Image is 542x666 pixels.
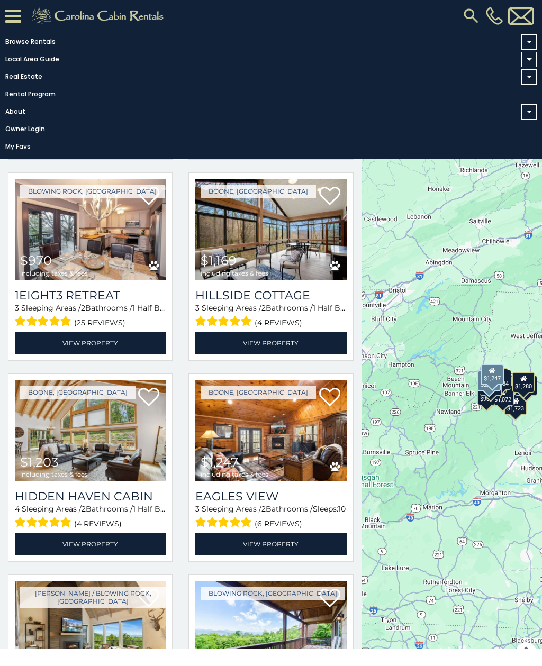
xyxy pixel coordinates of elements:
[82,504,86,514] span: 2
[15,504,20,514] span: 4
[15,380,166,481] a: Hidden Haven Cabin $1,203 including taxes & fees
[195,533,346,555] a: View Property
[201,454,238,470] span: $1,247
[261,303,266,313] span: 2
[338,504,346,514] span: 10
[255,316,302,330] span: (4 reviews)
[201,253,237,268] span: $1,169
[15,303,19,313] span: 3
[20,587,166,608] a: [PERSON_NAME] / Blowing Rock, [GEOGRAPHIC_DATA]
[483,7,505,25] a: [PHONE_NUMBER]
[132,303,180,313] span: 1 Half Baths /
[133,504,181,514] span: 1 Half Baths /
[20,471,88,478] span: including taxes & fees
[15,179,166,280] a: 1eight3 Retreat $970 including taxes & fees
[195,332,346,354] a: View Property
[201,185,316,198] a: Boone, [GEOGRAPHIC_DATA]
[462,6,481,25] img: search-regular.svg
[20,386,135,399] a: Boone, [GEOGRAPHIC_DATA]
[201,587,345,600] a: Blowing Rock, [GEOGRAPHIC_DATA]
[481,364,504,385] div: $1,247
[195,504,200,514] span: 3
[477,370,501,391] div: $2,008
[261,504,266,514] span: 2
[195,303,346,330] div: Sleeping Areas / Bathrooms / Sleeps:
[15,288,166,303] a: 1eight3 Retreat
[201,386,316,399] a: Boone, [GEOGRAPHIC_DATA]
[195,504,346,531] div: Sleeping Areas / Bathrooms / Sleeps:
[138,387,159,409] a: Add to favorites
[15,380,166,481] img: Hidden Haven Cabin
[195,288,346,303] a: Hillside Cottage
[477,385,495,405] div: $907
[20,454,59,470] span: $1,203
[195,303,200,313] span: 3
[15,303,166,330] div: Sleeping Areas / Bathrooms / Sleeps:
[255,517,302,531] span: (6 reviews)
[512,372,535,392] div: $1,280
[15,504,166,531] div: Sleeping Areas / Bathrooms / Sleeps:
[195,380,346,481] img: Eagles View
[319,387,340,409] a: Add to favorites
[515,376,537,396] div: $1,967
[15,179,166,280] img: 1eight3 Retreat
[74,316,125,330] span: (25 reviews)
[195,179,346,280] a: Hillside Cottage $1,169 including taxes & fees
[313,303,361,313] span: 1 Half Baths /
[15,533,166,555] a: View Property
[319,186,340,208] a: Add to favorites
[505,394,527,414] div: $1,723
[15,332,166,354] a: View Property
[74,517,122,531] span: (4 reviews)
[195,380,346,481] a: Eagles View $1,247 including taxes & fees
[195,489,346,504] a: Eagles View
[81,303,85,313] span: 2
[15,489,166,504] a: Hidden Haven Cabin
[201,270,268,277] span: including taxes & fees
[480,375,502,395] div: $1,125
[492,385,514,405] div: $1,072
[20,270,88,277] span: including taxes & fees
[26,5,173,26] img: Khaki-logo.png
[516,642,537,663] button: Map camera controls
[20,185,165,198] a: Blowing Rock, [GEOGRAPHIC_DATA]
[20,253,52,268] span: $970
[201,471,268,478] span: including taxes & fees
[195,179,346,280] img: Hillside Cottage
